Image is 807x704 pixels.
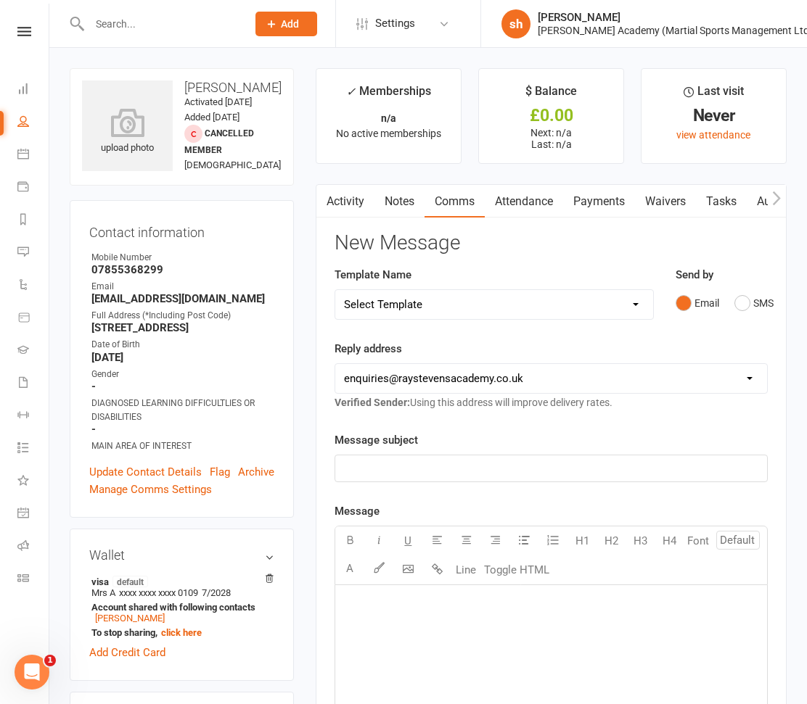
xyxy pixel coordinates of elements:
a: Activity [316,185,374,218]
strong: Verified Sender: [335,397,410,408]
p: Next: n/a Last: n/a [492,127,610,150]
span: Cancelled member [184,128,254,155]
div: Memberships [346,82,431,109]
label: Template Name [335,266,411,283]
a: Product Sales [17,302,50,335]
strong: Account shared with following contacts [91,602,267,613]
a: Waivers [635,185,696,218]
button: Font [684,526,713,555]
span: 1 [44,655,56,666]
div: DIAGNOSED LEARNING DIFFICULTLIES OR DISABILITIES [91,397,274,424]
li: Mrs A [89,573,274,640]
time: Added [DATE] [184,112,239,123]
div: sh [501,9,531,38]
span: 7/2028 [202,587,231,598]
button: H1 [568,526,597,555]
span: Settings [375,7,415,40]
a: What's New [17,465,50,498]
h3: Contact information [89,220,274,240]
button: SMS [734,289,774,317]
input: Search... [85,14,237,34]
strong: - [91,380,274,393]
time: Activated [DATE] [184,96,252,107]
input: Default [716,531,760,550]
a: [PERSON_NAME] [95,613,165,624]
div: Email [91,280,274,294]
h3: Wallet [89,548,274,563]
span: Using this address will improve delivery rates. [335,397,613,408]
a: People [17,107,50,139]
strong: To stop sharing, [91,627,267,638]
div: $ Balance [525,82,577,108]
a: Update Contact Details [89,463,202,481]
button: U [393,526,422,555]
span: U [404,534,411,547]
label: Send by [676,266,713,283]
a: click here [161,627,202,638]
strong: 07855368299 [91,263,274,276]
div: Never [655,108,773,123]
div: upload photo [82,108,173,156]
a: view attendance [676,129,750,141]
div: Gender [91,368,274,381]
a: Roll call kiosk mode [17,531,50,563]
span: xxxx xxxx xxxx 0109 [119,587,198,598]
button: H4 [655,526,684,555]
a: Dashboard [17,74,50,107]
strong: [DATE] [91,351,274,364]
strong: [STREET_ADDRESS] [91,321,274,334]
button: Line [451,555,480,584]
iframe: Intercom live chat [15,655,49,689]
i: ✓ [346,85,356,99]
label: Message [335,502,380,520]
strong: visa [91,576,267,587]
h3: New Message [335,232,768,254]
strong: - [91,423,274,436]
a: General attendance kiosk mode [17,498,50,531]
div: Date of Birth [91,338,274,352]
button: Toggle HTML [480,555,553,584]
label: Message subject [335,431,418,449]
strong: [EMAIL_ADDRESS][DOMAIN_NAME] [91,292,274,305]
a: Class kiosk mode [17,563,50,596]
a: Add Credit Card [89,644,165,661]
a: Attendance [485,185,563,218]
strong: n/a [381,112,396,124]
span: [DEMOGRAPHIC_DATA] [184,160,281,170]
div: Last visit [684,82,744,108]
a: Calendar [17,139,50,172]
div: Full Address (*Including Post Code) [91,309,274,323]
a: Comms [425,185,485,218]
button: H3 [626,526,655,555]
h3: [PERSON_NAME] [82,80,282,95]
div: £0.00 [492,108,610,123]
button: A [335,555,364,584]
div: Mobile Number [91,251,274,265]
a: Flag [210,463,230,481]
label: Reply address [335,340,402,357]
div: MAIN AREA OF INTEREST [91,439,274,453]
a: Payments [563,185,635,218]
a: Reports [17,204,50,237]
span: default [112,576,148,587]
span: Add [281,18,299,30]
button: Email [676,289,719,317]
a: Archive [238,463,274,481]
a: Notes [374,185,425,218]
a: Tasks [696,185,747,218]
a: Manage Comms Settings [89,481,212,498]
button: H2 [597,526,626,555]
a: Payments [17,172,50,204]
span: No active memberships [336,128,441,139]
button: Add [255,12,317,36]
